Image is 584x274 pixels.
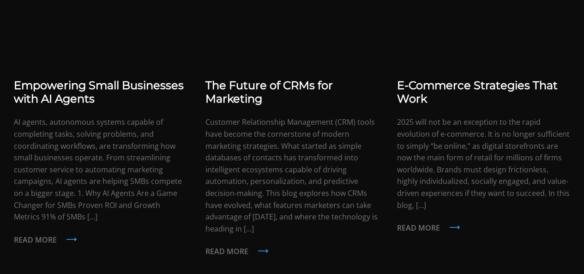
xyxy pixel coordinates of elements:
h3: Empowering Small Businesses with AI Agents [14,79,187,106]
p: Read more [14,234,187,246]
h3: The Future of CRMs for Marketing [205,79,379,106]
iframe: Chat Widget [538,230,584,274]
p: AI agents, autonomous systems capable of completing tasks, solving problems, and coordinating wor... [14,116,187,223]
p: Read more [397,222,570,234]
p: Customer Relationship Management (CRM) tools have become the cornerstone of modern marketing stra... [205,116,379,235]
p: 2025 will not be an exception to the rapid evolution of e-commerce. It is no longer sufficient to... [397,116,570,211]
h3: E-Commerce Strategies That Work [397,79,570,106]
p: Read more [205,246,379,258]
